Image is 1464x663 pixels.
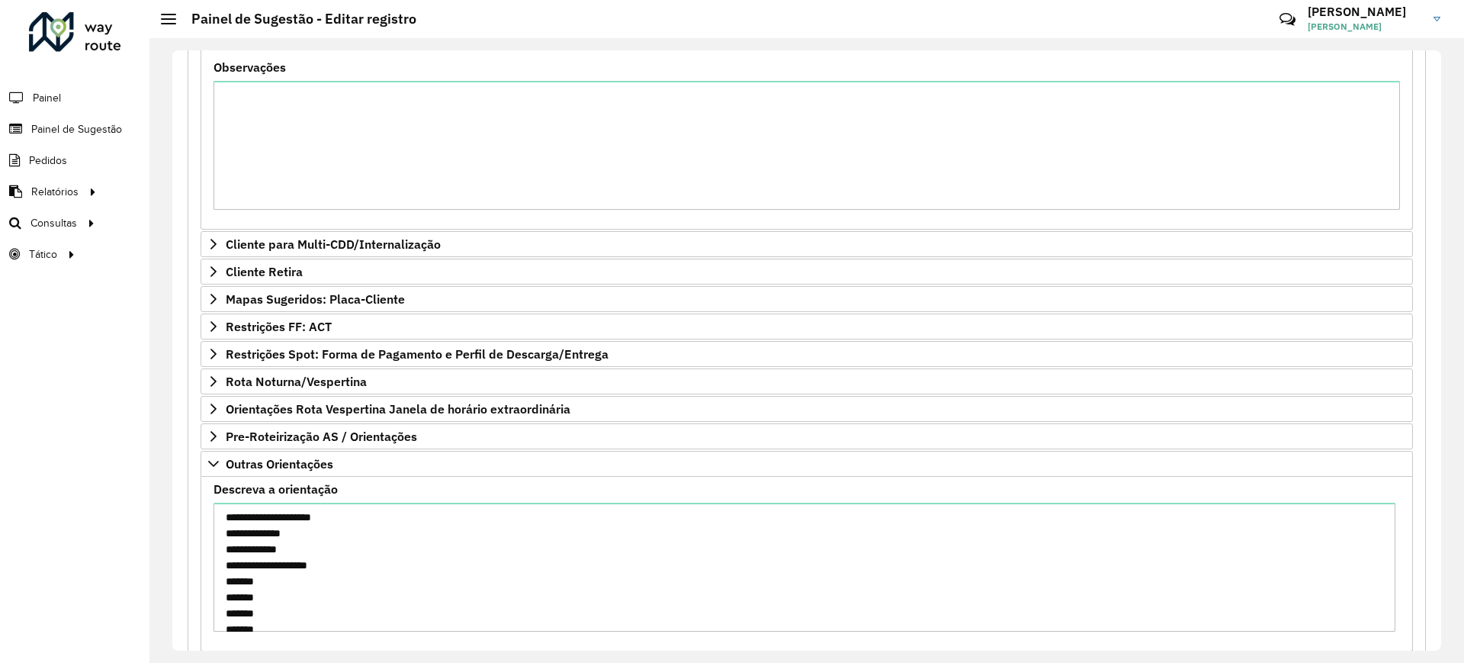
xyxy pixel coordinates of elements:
span: Tático [29,246,57,262]
span: Pedidos [29,153,67,169]
a: Contato Rápido [1271,3,1304,36]
a: Cliente Retira [201,259,1413,285]
span: Consultas [30,215,77,231]
span: Cliente para Multi-CDD/Internalização [226,238,441,250]
span: Restrições Spot: Forma de Pagamento e Perfil de Descarga/Entrega [226,348,608,360]
a: Restrições Spot: Forma de Pagamento e Perfil de Descarga/Entrega [201,341,1413,367]
span: Restrições FF: ACT [226,320,332,333]
span: Rota Noturna/Vespertina [226,375,367,388]
div: Outras Orientações [201,477,1413,652]
a: Cliente para Multi-CDD/Internalização [201,231,1413,257]
span: Relatórios [31,184,79,200]
h3: [PERSON_NAME] [1308,5,1422,19]
span: Orientações Rota Vespertina Janela de horário extraordinária [226,403,570,415]
a: Outras Orientações [201,451,1413,477]
a: Orientações Rota Vespertina Janela de horário extraordinária [201,396,1413,422]
a: Rota Noturna/Vespertina [201,369,1413,394]
a: Mapas Sugeridos: Placa-Cliente [201,286,1413,312]
span: Pre-Roteirização AS / Orientações [226,430,417,443]
span: [PERSON_NAME] [1308,20,1422,34]
a: Restrições FF: ACT [201,314,1413,340]
span: Mapas Sugeridos: Placa-Cliente [226,293,405,305]
h2: Painel de Sugestão - Editar registro [176,11,416,27]
a: Pre-Roteirização AS / Orientações [201,423,1413,449]
span: Painel de Sugestão [31,121,122,137]
label: Observações [213,58,286,76]
span: Outras Orientações [226,458,333,470]
span: Painel [33,90,61,106]
label: Descreva a orientação [213,480,338,498]
span: Cliente Retira [226,266,303,278]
